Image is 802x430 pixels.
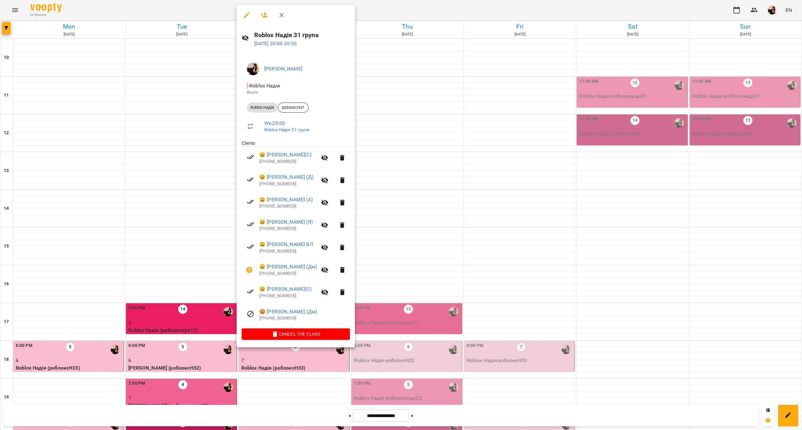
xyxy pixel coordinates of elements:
a: 😀 [PERSON_NAME](С) [259,285,311,293]
span: Cancel the class [247,330,345,338]
div: роблоксН31 [278,103,309,113]
a: [PERSON_NAME] [264,66,302,72]
a: 😀 [PERSON_NAME] (А) [259,196,313,204]
a: 😀 [PERSON_NAME] (Д) [259,173,313,181]
svg: Paid [247,198,254,206]
a: 😀 [PERSON_NAME] ВЛ [259,241,313,248]
svg: Paid [247,153,254,161]
span: роблоксН31 [278,105,308,110]
a: Roblox Надія 31 група [264,127,309,132]
a: 😀 [PERSON_NAME] (Дм) [259,263,317,271]
img: f1c8304d7b699b11ef2dd1d838014dff.jpg [247,63,259,75]
p: [PHONE_NUMBER] [259,159,317,165]
svg: Paid [247,288,254,295]
p: [PHONE_NUMBER] [259,248,317,254]
p: [PHONE_NUMBER] [259,271,317,277]
svg: Paid [247,221,254,228]
ul: Clients [242,140,350,328]
p: [PHONE_NUMBER] [259,181,317,187]
svg: Paid [247,176,254,183]
button: Unpaid. Bill the attendance? [242,262,257,277]
p: [PHONE_NUMBER] [259,203,317,209]
p: [PHONE_NUMBER] [259,293,317,299]
svg: Paid [247,243,254,250]
h6: Roblox Надія 31 група [254,30,350,40]
button: Cancel the class [242,328,350,340]
a: 😀 [PERSON_NAME] (Я) [259,218,313,226]
a: We , 20:00 [264,120,285,126]
span: - Roblox Надія [247,83,281,89]
p: Room [247,89,345,96]
a: 😀 [PERSON_NAME](С) [259,151,311,159]
svg: Visit canceled [247,310,254,318]
p: [PHONE_NUMBER] [259,315,350,321]
a: 😡 [PERSON_NAME] (Дм) [259,308,317,316]
p: [PHONE_NUMBER] [259,226,317,232]
span: Roblox Надія [247,105,278,110]
a: [DATE] 20:00-20:55 [254,41,297,47]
